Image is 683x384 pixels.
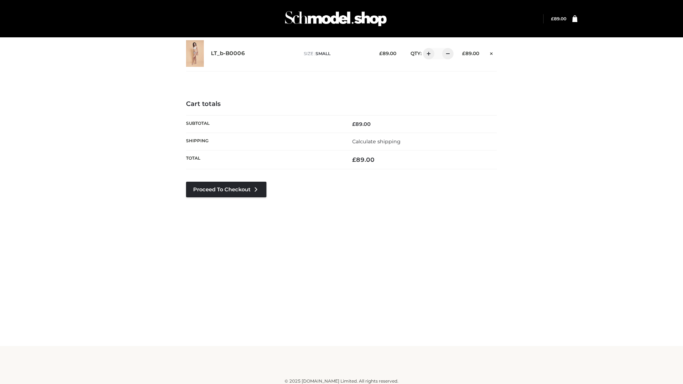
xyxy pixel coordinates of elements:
th: Shipping [186,133,341,150]
div: QTY: [403,48,451,59]
a: Remove this item [486,48,497,57]
span: £ [352,156,356,163]
a: £89.00 [551,16,566,21]
p: size : [304,50,368,57]
bdi: 89.00 [352,121,371,127]
th: Subtotal [186,115,341,133]
span: £ [551,16,554,21]
bdi: 89.00 [379,50,396,56]
a: LT_b-B0006 [211,50,245,57]
a: Proceed to Checkout [186,182,266,197]
span: SMALL [316,51,330,56]
bdi: 89.00 [352,156,375,163]
bdi: 89.00 [462,50,479,56]
th: Total [186,150,341,169]
img: Schmodel Admin 964 [282,5,389,33]
a: Calculate shipping [352,138,401,145]
bdi: 89.00 [551,16,566,21]
span: £ [379,50,382,56]
span: £ [352,121,355,127]
h4: Cart totals [186,100,497,108]
span: £ [462,50,465,56]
